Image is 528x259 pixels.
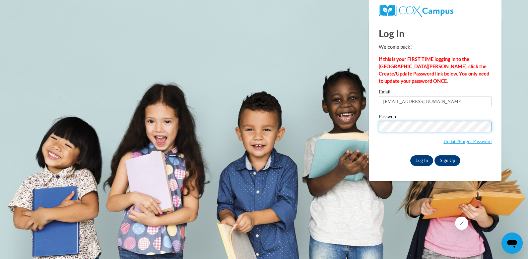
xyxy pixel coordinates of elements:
iframe: Button to launch messaging window [501,233,523,254]
label: Password [379,114,492,121]
a: COX Campus [379,5,492,17]
h1: Log In [379,26,492,40]
a: Sign Up [434,155,460,166]
input: Log In [410,155,433,166]
p: Welcome back! [379,43,492,51]
iframe: Close message [455,217,468,230]
strong: If this is your FIRST TIME logging in to the [GEOGRAPHIC_DATA][PERSON_NAME], click the Create/Upd... [379,56,489,84]
img: COX Campus [379,5,453,17]
a: Update/Forgot Password [443,139,492,144]
label: Email [379,89,492,96]
span: Hi. How can we help? [4,5,54,10]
